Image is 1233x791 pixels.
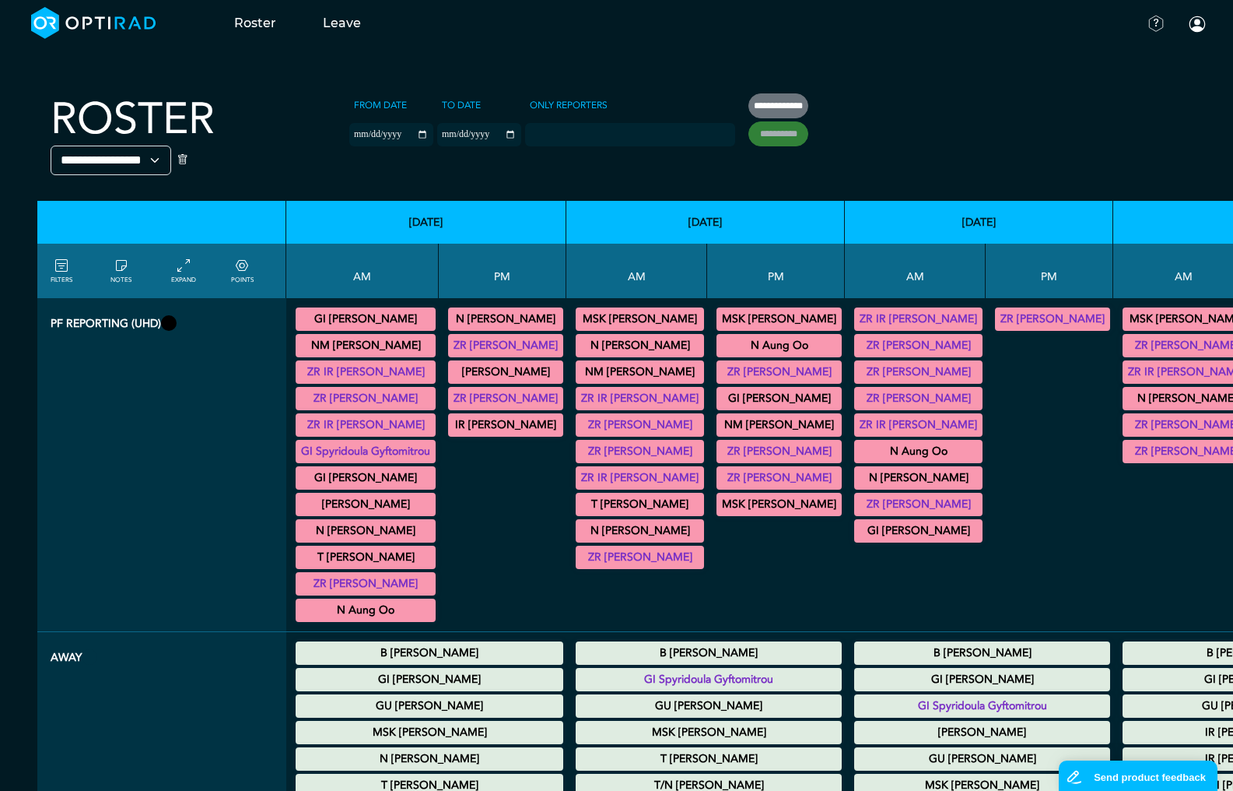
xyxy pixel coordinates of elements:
[578,363,702,381] summary: NM [PERSON_NAME]
[349,93,412,117] label: From date
[298,389,433,408] summary: ZR [PERSON_NAME]
[450,363,561,381] summary: [PERSON_NAME]
[719,416,839,434] summary: NM [PERSON_NAME]
[298,575,433,593] summary: ZR [PERSON_NAME]
[578,310,702,329] summary: MSK [PERSON_NAME]
[576,694,842,718] div: Annual Leave 00:00 - 23:59
[576,440,704,463] div: General XR 08:00 - 09:00
[854,387,983,410] div: General XR 08:00 - 11:00
[296,546,436,569] div: General XR 09:00 - 10:00
[448,413,563,437] div: General XR 18:00 - 19:00
[578,442,702,461] summary: ZR [PERSON_NAME]
[448,360,563,384] div: General XR 14:00 - 15:00
[578,416,702,434] summary: ZR [PERSON_NAME]
[854,308,983,331] div: General XR 08:00 - 09:00
[707,244,845,298] th: PM
[719,442,839,461] summary: ZR [PERSON_NAME]
[566,201,845,244] th: [DATE]
[716,360,842,384] div: General XR 12:00 - 14:00
[856,336,980,355] summary: ZR [PERSON_NAME]
[856,310,980,329] summary: ZR IR [PERSON_NAME]
[576,360,704,384] div: General XR 08:00 - 09:00
[719,310,839,329] summary: MSK [PERSON_NAME]
[716,413,842,437] div: General XR 13:00 - 14:00
[296,599,436,622] div: General XR 11:30 - 12:30
[296,493,436,516] div: General XR 09:00 - 10:00
[296,308,436,331] div: General XR 07:15 - 08:00
[576,642,842,665] div: Sick Leave 00:00 - 23:59
[450,416,561,434] summary: IR [PERSON_NAME]
[719,389,839,408] summary: GI [PERSON_NAME]
[856,723,1108,742] summary: [PERSON_NAME]
[856,750,1108,768] summary: GU [PERSON_NAME]
[448,387,563,410] div: General XR 17:00 - 18:00
[298,750,561,768] summary: N [PERSON_NAME]
[296,747,563,771] div: Annual Leave 00:00 - 23:59
[525,93,612,117] label: Only Reporters
[450,310,561,329] summary: N [PERSON_NAME]
[854,440,983,463] div: General XR 10:00 - 11:00
[854,747,1110,771] div: Annual Leave 00:00 - 23:59
[296,668,563,691] div: Annual Leave 00:00 - 23:59
[448,334,563,357] div: General XR 13:00 - 14:00
[854,721,1110,744] div: Sick Leave 00:00 - 23:59
[854,519,983,543] div: General XR 10:30 - 11:30
[298,601,433,620] summary: N Aung Oo
[719,469,839,487] summary: ZR [PERSON_NAME]
[298,363,433,381] summary: ZR IR [PERSON_NAME]
[298,336,433,355] summary: NM [PERSON_NAME]
[298,416,433,434] summary: ZR IR [PERSON_NAME]
[716,308,842,331] div: General XR 12:00 - 13:00
[298,670,561,689] summary: GI [PERSON_NAME]
[298,522,433,540] summary: N [PERSON_NAME]
[296,572,436,596] div: General XR 11:00 - 12:00
[439,244,566,298] th: PM
[856,670,1108,689] summary: GI [PERSON_NAME]
[578,336,702,355] summary: N [PERSON_NAME]
[296,387,436,410] div: General XR 08:00 - 09:00
[578,723,839,742] summary: MSK [PERSON_NAME]
[719,336,839,355] summary: N Aung Oo
[576,466,704,490] div: General XR 08:30 - 09:00
[986,244,1113,298] th: PM
[296,694,563,718] div: Annual Leave 00:00 - 23:59
[566,244,707,298] th: AM
[450,336,561,355] summary: ZR [PERSON_NAME]
[854,668,1110,691] div: Study Leave 00:00 - 23:59
[576,519,704,543] div: General XR 10:00 - 11:00
[856,697,1108,715] summary: GI Spyridoula Gyftomitrou
[856,469,980,487] summary: N [PERSON_NAME]
[576,668,842,691] div: Sick Leave 00:00 - 23:59
[856,522,980,540] summary: GI [PERSON_NAME]
[578,670,839,689] summary: GI Spyridoula Gyftomitrou
[716,387,842,410] div: General XR 13:00 - 14:00
[298,469,433,487] summary: GI [PERSON_NAME]
[576,308,704,331] div: General XR 07:00 - 08:00
[527,125,604,139] input: null
[995,308,1110,331] div: General XR 13:00 - 14:00
[854,360,983,384] div: General XR 08:00 - 09:00
[578,697,839,715] summary: GU [PERSON_NAME]
[37,298,286,632] th: PF Reporting (UHD)
[576,747,842,771] div: Other Leave 00:00 - 23:59
[719,363,839,381] summary: ZR [PERSON_NAME]
[856,389,980,408] summary: ZR [PERSON_NAME]
[856,416,980,434] summary: ZR IR [PERSON_NAME]
[578,469,702,487] summary: ZR IR [PERSON_NAME]
[854,334,983,357] div: General XR 08:00 - 09:00
[296,721,563,744] div: Study Leave 00:00 - 23:59
[854,694,1110,718] div: Sick Leave 00:00 - 23:59
[716,466,842,490] div: General XR 14:00 - 15:00
[576,721,842,744] div: Study Leave 00:00 - 23:59
[854,642,1110,665] div: Sick Leave 00:00 - 23:59
[296,642,563,665] div: Sick Leave 00:00 - 23:59
[298,442,433,461] summary: GI Spyridoula Gyftomitrou
[298,723,561,742] summary: MSK [PERSON_NAME]
[298,495,433,514] summary: [PERSON_NAME]
[298,697,561,715] summary: GU [PERSON_NAME]
[110,257,131,285] a: show/hide notes
[716,334,842,357] div: General XR 12:00 - 13:30
[716,493,842,516] div: General XR 16:00 - 17:00
[31,7,156,39] img: brand-opti-rad-logos-blue-and-white-d2f68631ba2948856bd03f2d395fb146ddc8fb01b4b6e9315ea85fa773367...
[576,546,704,569] div: General XR 10:00 - 11:00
